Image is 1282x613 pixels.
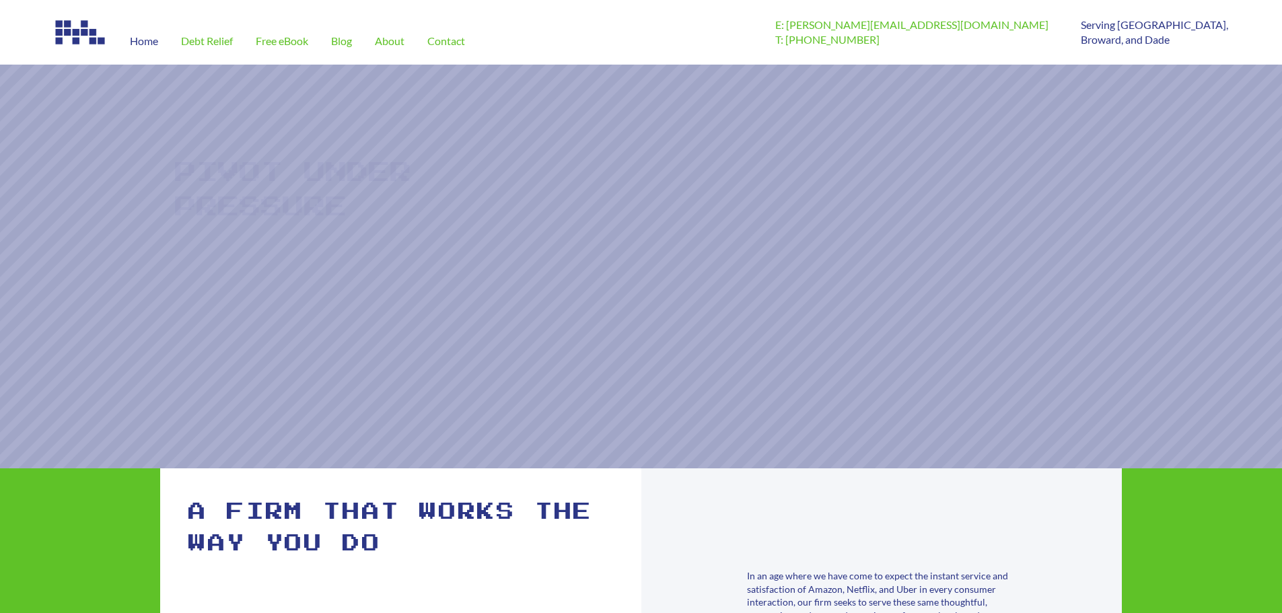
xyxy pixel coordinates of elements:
[375,36,404,46] span: About
[170,17,244,65] a: Debt Relief
[118,17,170,65] a: Home
[416,17,476,65] a: Contact
[175,156,429,225] rs-layer: Pivot Under Pressure
[775,33,880,46] a: T: [PHONE_NUMBER]
[331,36,352,46] span: Blog
[244,17,320,65] a: Free eBook
[775,18,1048,31] a: E: [PERSON_NAME][EMAIL_ADDRESS][DOMAIN_NAME]
[363,17,416,65] a: About
[427,36,465,46] span: Contact
[188,497,614,560] h1: A firm that works the way you do
[130,36,158,46] span: Home
[1081,17,1228,48] p: Serving [GEOGRAPHIC_DATA], Broward, and Dade
[256,36,308,46] span: Free eBook
[181,36,233,46] span: Debt Relief
[320,17,363,65] a: Blog
[54,17,108,47] img: Image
